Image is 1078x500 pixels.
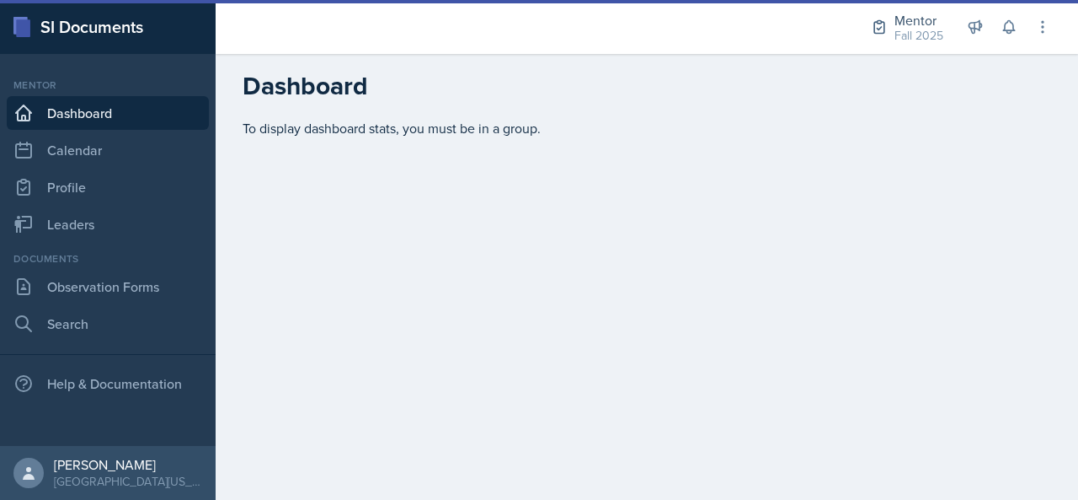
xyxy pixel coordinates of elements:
[7,251,209,266] div: Documents
[54,456,202,473] div: [PERSON_NAME]
[54,473,202,490] div: [GEOGRAPHIC_DATA][US_STATE]
[7,96,209,130] a: Dashboard
[243,71,1051,101] h2: Dashboard
[7,170,209,204] a: Profile
[7,207,209,241] a: Leaders
[894,27,943,45] div: Fall 2025
[894,10,943,30] div: Mentor
[7,307,209,341] a: Search
[7,367,209,401] div: Help & Documentation
[243,118,1051,138] div: To display dashboard stats, you must be in a group.
[7,270,209,304] a: Observation Forms
[7,78,209,93] div: Mentor
[7,133,209,167] a: Calendar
